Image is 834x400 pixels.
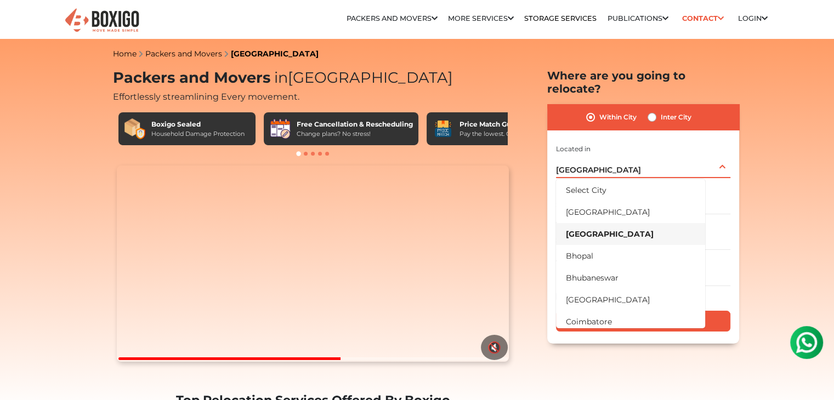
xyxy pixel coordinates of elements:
[556,165,641,175] span: [GEOGRAPHIC_DATA]
[297,129,413,139] div: Change plans? No stress!
[556,311,705,333] li: Coimbatore
[459,129,543,139] div: Pay the lowest. Guaranteed!
[608,14,668,22] a: Publications
[124,118,146,140] img: Boxigo Sealed
[274,68,288,87] span: in
[64,7,140,34] img: Boxigo
[738,14,768,22] a: Login
[151,129,245,139] div: Household Damage Protection
[556,144,591,154] label: Located in
[432,118,454,140] img: Price Match Guarantee
[448,14,514,22] a: More services
[599,111,637,124] label: Within City
[556,245,705,267] li: Bhopal
[556,267,705,289] li: Bhubaneswar
[556,223,705,245] li: [GEOGRAPHIC_DATA]
[113,69,513,87] h1: Packers and Movers
[556,289,705,311] li: [GEOGRAPHIC_DATA]
[113,92,299,102] span: Effortlessly streamlining Every movement.
[679,10,728,27] a: Contact
[524,14,597,22] a: Storage Services
[547,69,739,95] h2: Where are you going to relocate?
[347,14,438,22] a: Packers and Movers
[113,49,137,59] a: Home
[556,201,705,223] li: [GEOGRAPHIC_DATA]
[459,119,543,129] div: Price Match Guarantee
[117,165,509,362] video: Your browser does not support the video tag.
[151,119,245,129] div: Boxigo Sealed
[11,11,33,33] img: whatsapp-icon.svg
[481,335,508,360] button: 🔇
[556,179,705,201] li: Select City
[661,111,691,124] label: Inter City
[145,49,222,59] a: Packers and Movers
[231,49,319,59] a: [GEOGRAPHIC_DATA]
[297,119,413,129] div: Free Cancellation & Rescheduling
[269,118,291,140] img: Free Cancellation & Rescheduling
[270,68,453,87] span: [GEOGRAPHIC_DATA]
